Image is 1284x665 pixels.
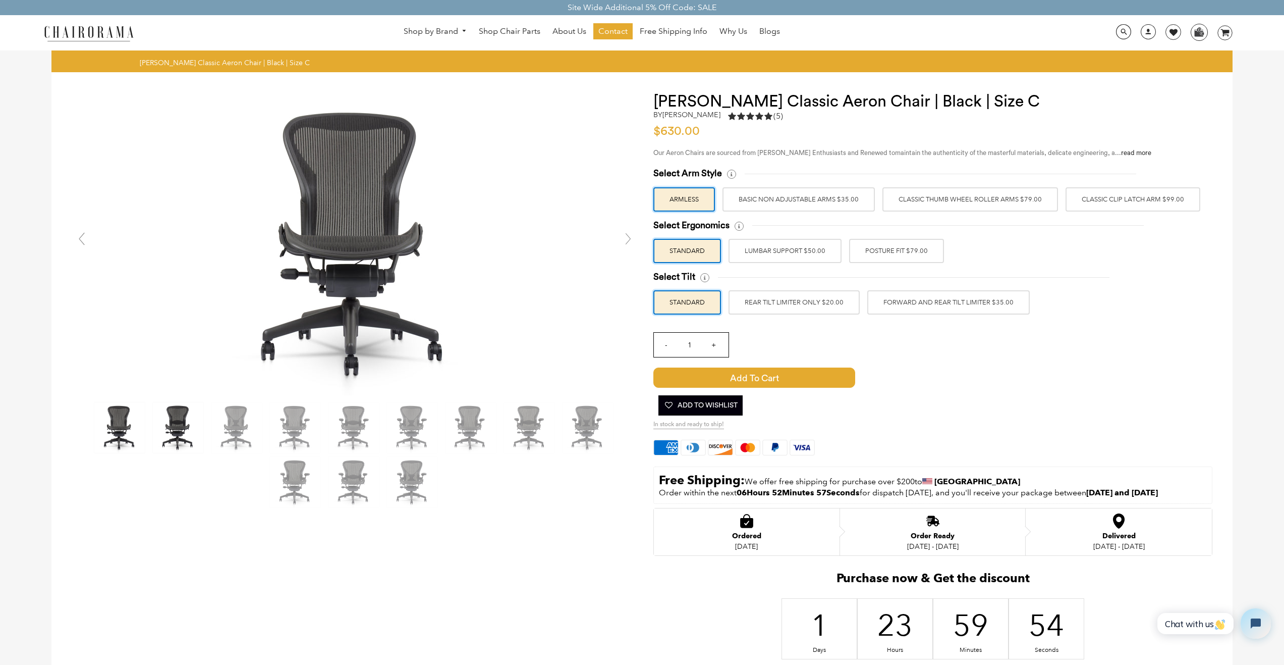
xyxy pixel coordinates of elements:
div: Hours [887,646,904,654]
label: Classic Thumb Wheel Roller Arms $79.00 [882,187,1058,212]
div: [DATE] - [DATE] [907,542,959,550]
strong: [GEOGRAPHIC_DATA] [934,477,1020,486]
label: BASIC NON ADJUSTABLE ARMS $35.00 [722,187,875,212]
img: Herman Miller Classic Aeron Chair | Black | Size C - chairorama [270,457,320,507]
iframe: Tidio Chat [1149,600,1279,647]
label: STANDARD [653,290,721,315]
input: - [654,333,678,357]
h1: [PERSON_NAME] Classic Aeron Chair | Black | Size C [653,92,1212,111]
a: Why Us [714,23,752,39]
label: LUMBAR SUPPORT $50.00 [729,239,842,263]
input: + [701,333,725,357]
span: Why Us [719,26,747,37]
span: Shop Chair Parts [479,26,540,37]
span: Add to Cart [653,368,855,388]
span: Free Shipping Info [640,26,707,37]
p: Order within the next for dispatch [DATE], and you'll receive your package between [659,488,1207,498]
span: Select Ergonomics [653,220,730,231]
h2: by [653,111,720,119]
div: Ordered [732,532,761,540]
span: Our Aeron Chairs are sourced from [PERSON_NAME] Enthusiasts and Renewed to [653,149,895,156]
label: REAR TILT LIMITER ONLY $20.00 [729,290,860,315]
span: maintain the authenticity of the masterful materials, delicate engineering, a... [895,149,1151,156]
img: Herman Miller Classic Aeron Chair | Black | Size C - chairorama [445,402,496,453]
div: Days [811,646,828,654]
span: Select Tilt [653,271,695,283]
img: Herman Miller Classic Aeron Chair | Black | Size C - chairorama [387,402,437,453]
a: About Us [547,23,591,39]
a: Free Shipping Info [635,23,712,39]
label: ARMLESS [653,187,715,212]
div: 23 [887,605,904,645]
a: Blogs [754,23,785,39]
button: Add To Wishlist [658,395,743,416]
strong: Free Shipping: [659,473,745,487]
span: Blogs [759,26,780,37]
strong: [DATE] and [DATE] [1086,488,1158,497]
span: [PERSON_NAME] Classic Aeron Chair | Black | Size C [140,58,310,67]
a: read more [1121,149,1151,156]
nav: breadcrumbs [140,58,313,67]
span: We offer free shipping for purchase over $200 [745,477,915,486]
img: chairorama [38,24,139,42]
a: Contact [593,23,633,39]
div: Order Ready [907,532,959,540]
label: FORWARD AND REAR TILT LIMITER $35.00 [867,290,1030,315]
nav: DesktopNavigation [182,23,1001,42]
span: $630.00 [653,125,700,137]
label: STANDARD [653,239,721,263]
a: [PERSON_NAME] [662,110,720,119]
span: Add To Wishlist [663,395,738,416]
button: Add to Cart [653,368,1045,388]
img: Herman Miller Classic Aeron Chair | Black | Size C - chairorama [211,402,262,453]
div: [DATE] - [DATE] [1093,542,1145,550]
a: Herman Miller Classic Aeron Chair | Black | Size C - chairorama [203,238,506,248]
img: Herman Miller Classic Aeron Chair | Black | Size C - chairorama [563,402,613,453]
span: (5) [773,111,783,122]
img: Herman Miller Classic Aeron Chair | Black | Size C - chairorama [203,92,506,395]
img: Herman Miller Classic Aeron Chair | Black | Size C - chairorama [387,457,437,507]
h2: Purchase now & Get the discount [653,571,1212,591]
div: 54 [1038,605,1055,645]
div: 59 [963,605,979,645]
div: 5.0 rating (5 votes) [728,111,783,122]
div: 1 [811,605,828,645]
a: Shop Chair Parts [474,23,545,39]
a: Shop by Brand [399,24,472,39]
img: Herman Miller Classic Aeron Chair | Black | Size C - chairorama [328,402,379,453]
label: Classic Clip Latch Arm $99.00 [1066,187,1200,212]
img: Herman Miller Classic Aeron Chair | Black | Size C - chairorama [94,402,145,453]
img: Herman Miller Classic Aeron Chair | Black | Size C - chairorama [504,402,554,453]
label: POSTURE FIT $79.00 [849,239,944,263]
span: In stock and ready to ship! [653,421,724,429]
div: Delivered [1093,532,1145,540]
img: Herman Miller Classic Aeron Chair | Black | Size C - chairorama [153,402,203,453]
div: Seconds [1038,646,1055,654]
a: 5.0 rating (5 votes) [728,111,783,124]
span: About Us [552,26,586,37]
div: [DATE] [732,542,761,550]
img: WhatsApp_Image_2024-07-12_at_16.23.01.webp [1191,24,1207,39]
p: to [659,472,1207,488]
span: 06Hours 52Minutes 57Seconds [737,488,860,497]
img: Herman Miller Classic Aeron Chair | Black | Size C - chairorama [328,457,379,507]
div: Minutes [963,646,979,654]
span: Contact [598,26,628,37]
img: Herman Miller Classic Aeron Chair | Black | Size C - chairorama [270,402,320,453]
span: Select Arm Style [653,168,722,179]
